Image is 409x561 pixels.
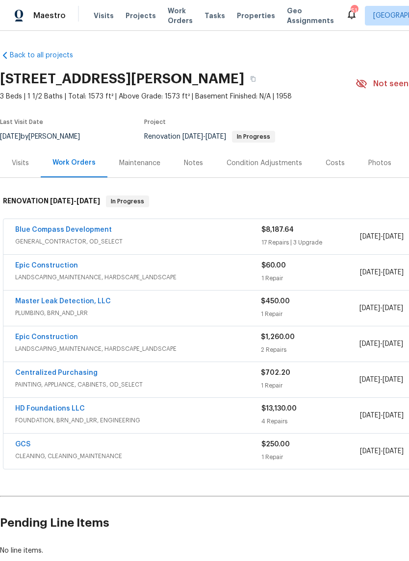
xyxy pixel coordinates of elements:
span: - [360,446,404,456]
a: Blue Compass Development [15,226,112,233]
span: - [360,411,404,420]
span: [DATE] [205,133,226,140]
span: - [182,133,226,140]
span: [DATE] [77,197,100,204]
a: GCS [15,441,30,448]
a: HD Foundations LLC [15,405,85,412]
span: LANDSCAPING_MAINTENANCE, HARDSCAPE_LANDSCAPE [15,272,261,282]
span: - [359,303,403,313]
span: PLUMBING, BRN_AND_LRR [15,308,261,318]
span: Visits [94,11,114,21]
div: Maintenance [119,158,160,168]
div: Costs [326,158,345,168]
h6: RENOVATION [3,195,100,207]
span: $450.00 [261,298,290,305]
div: 17 Repairs | 3 Upgrade [261,238,360,247]
span: Geo Assignments [287,6,334,25]
button: Copy Address [244,70,262,88]
span: $13,130.00 [261,405,297,412]
span: GENERAL_CONTRACTOR, OD_SELECT [15,237,261,246]
div: 2 Repairs [261,345,359,355]
span: [DATE] [182,133,203,140]
span: Tasks [204,12,225,19]
a: Epic Construction [15,262,78,269]
span: $250.00 [261,441,290,448]
span: LANDSCAPING_MAINTENANCE, HARDSCAPE_LANDSCAPE [15,344,261,354]
span: In Progress [233,134,274,140]
span: $702.20 [261,369,290,376]
span: $60.00 [261,262,286,269]
div: 1 Repair [261,309,359,319]
span: $1,260.00 [261,334,295,341]
span: Maestro [33,11,66,21]
div: Notes [184,158,203,168]
span: - [359,375,403,385]
span: - [360,268,404,277]
a: Centralized Purchasing [15,369,98,376]
span: [DATE] [383,305,403,312]
span: [DATE] [383,269,404,276]
span: [DATE] [383,412,404,419]
span: Project [144,119,166,125]
div: 4 Repairs [261,416,360,426]
span: $8,187.64 [261,226,294,233]
span: [DATE] [359,305,380,312]
div: Visits [12,158,29,168]
span: Properties [237,11,275,21]
div: 1 Repair [261,452,360,462]
span: Work Orders [168,6,193,25]
span: In Progress [107,196,148,206]
div: 1 Repair [261,381,359,390]
span: [DATE] [359,376,380,383]
span: [DATE] [359,341,380,347]
span: Projects [126,11,156,21]
span: FOUNDATION, BRN_AND_LRR, ENGINEERING [15,415,261,425]
span: [DATE] [383,233,404,240]
span: Renovation [144,133,275,140]
span: [DATE] [383,341,403,347]
span: - [359,339,403,349]
a: Master Leak Detection, LLC [15,298,111,305]
span: [DATE] [383,376,403,383]
div: Condition Adjustments [227,158,302,168]
span: [DATE] [50,197,74,204]
span: [DATE] [360,269,381,276]
span: PAINTING, APPLIANCE, CABINETS, OD_SELECT [15,380,261,390]
div: 51 [351,6,358,16]
div: Work Orders [52,158,96,168]
span: - [360,232,404,242]
span: [DATE] [360,448,381,455]
a: Epic Construction [15,334,78,341]
span: [DATE] [360,412,381,419]
div: 1 Repair [261,273,360,283]
span: - [50,197,100,204]
span: [DATE] [360,233,381,240]
div: Photos [368,158,391,168]
span: [DATE] [383,448,404,455]
span: CLEANING, CLEANING_MAINTENANCE [15,451,261,461]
